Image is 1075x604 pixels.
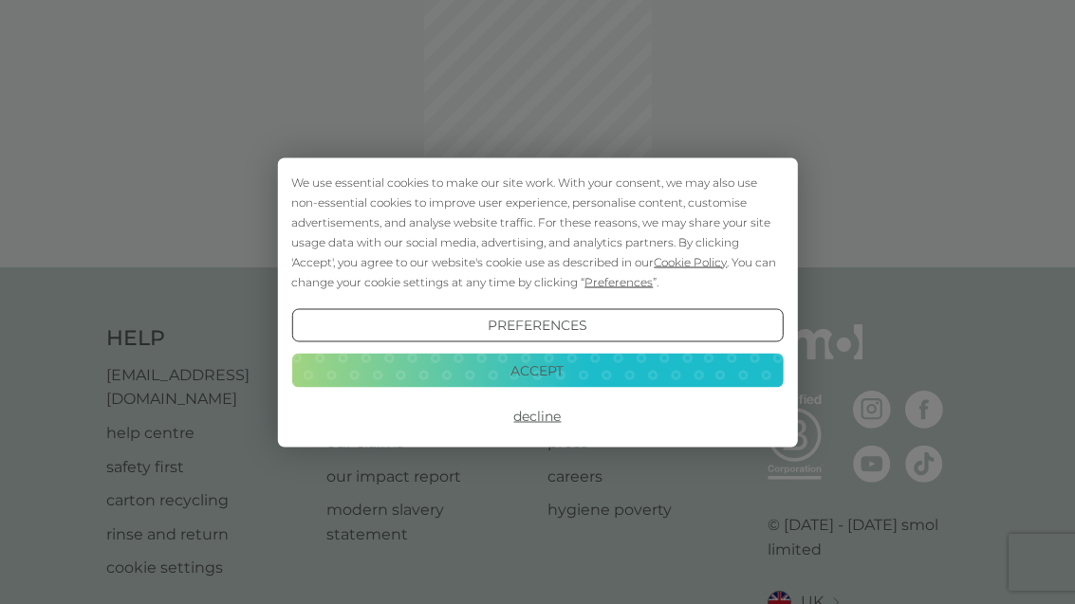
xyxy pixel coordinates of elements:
button: Preferences [291,308,783,342]
div: We use essential cookies to make our site work. With your consent, we may also use non-essential ... [291,172,783,291]
div: Cookie Consent Prompt [277,157,797,447]
button: Decline [291,399,783,433]
button: Accept [291,354,783,388]
span: Preferences [584,274,653,288]
span: Cookie Policy [654,254,727,268]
